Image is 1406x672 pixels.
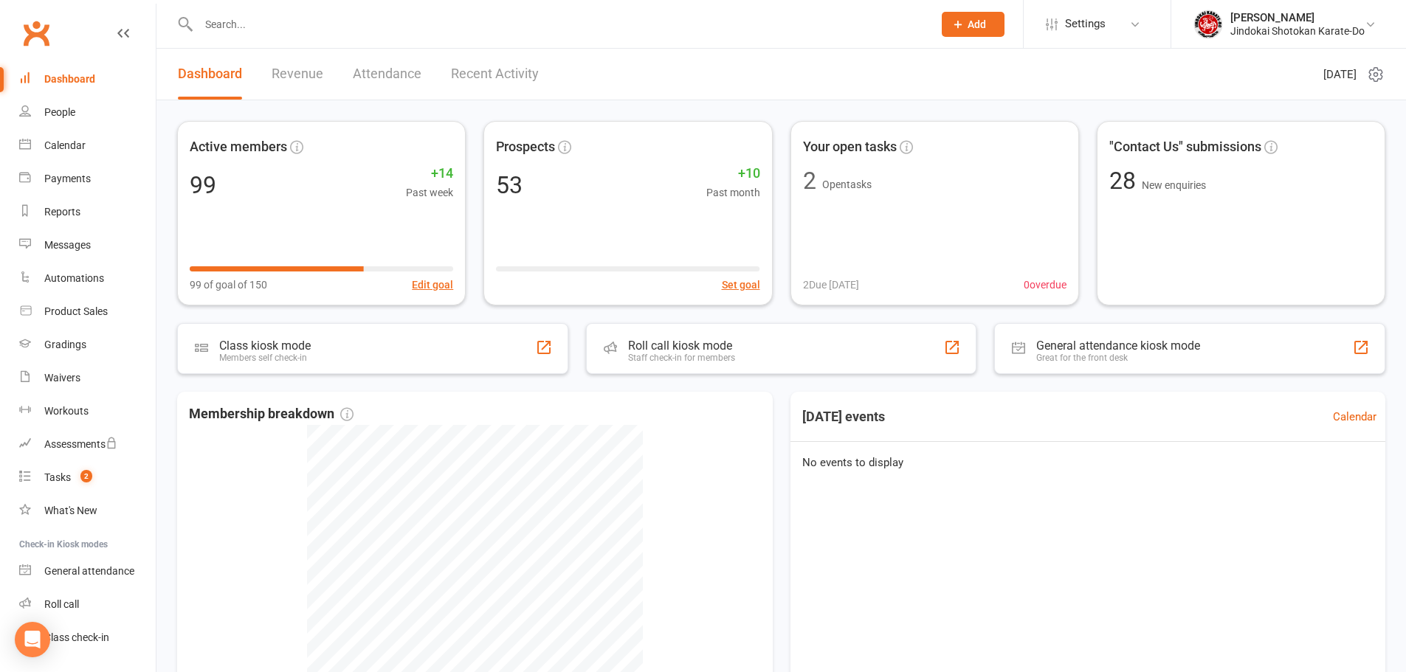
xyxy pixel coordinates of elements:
span: 28 [1109,167,1142,195]
div: Class kiosk mode [219,339,311,353]
div: Workouts [44,405,89,417]
div: Messages [44,239,91,251]
a: Messages [19,229,156,262]
a: Dashboard [178,49,242,100]
span: Prospects [496,136,555,158]
span: 99 of goal of 150 [190,277,267,293]
span: "Contact Us" submissions [1109,136,1261,158]
a: Tasks 2 [19,461,156,494]
div: Assessments [44,438,117,450]
div: Members self check-in [219,353,311,363]
a: Calendar [1333,408,1376,426]
div: Roll call [44,598,79,610]
span: +10 [706,163,760,184]
div: Payments [44,173,91,184]
span: [DATE] [1323,66,1357,83]
div: Calendar [44,139,86,151]
div: Automations [44,272,104,284]
button: Edit goal [412,277,453,293]
span: 2 [80,470,92,482]
a: Workouts [19,395,156,428]
div: Roll call kiosk mode [628,339,735,353]
a: Roll call [19,588,156,621]
div: [PERSON_NAME] [1230,11,1365,24]
div: Reports [44,206,80,218]
div: 53 [496,173,523,197]
a: Automations [19,262,156,295]
a: Assessments [19,428,156,461]
div: Gradings [44,339,86,350]
span: Settings [1065,7,1106,41]
h3: [DATE] events [790,403,897,430]
a: Attendance [353,49,421,100]
a: What's New [19,494,156,527]
a: Revenue [272,49,323,100]
div: Open Intercom Messenger [15,622,50,657]
a: Product Sales [19,295,156,328]
span: Add [968,18,986,30]
div: Dashboard [44,73,95,85]
a: Recent Activity [451,49,539,100]
span: New enquiries [1142,179,1206,191]
a: Reports [19,195,156,229]
div: General attendance [44,565,134,577]
span: Active members [190,136,287,158]
img: thumb_image1661986740.png [1193,10,1223,39]
div: People [44,106,75,118]
a: Dashboard [19,63,156,96]
a: Class kiosk mode [19,621,156,654]
span: Past month [706,184,760,201]
span: Open tasks [822,179,872,190]
a: Gradings [19,328,156,361]
a: Clubworx [18,15,55,52]
div: Waivers [44,372,80,384]
a: Calendar [19,129,156,162]
span: +14 [406,163,453,184]
input: Search... [194,14,923,35]
div: Great for the front desk [1036,353,1200,363]
div: Jindokai Shotokan Karate-Do [1230,24,1365,38]
div: Tasks [44,471,71,483]
div: No events to display [785,442,1392,483]
button: Set goal [722,277,760,293]
a: General attendance kiosk mode [19,555,156,588]
div: 99 [190,173,216,197]
span: Past week [406,184,453,201]
div: General attendance kiosk mode [1036,339,1200,353]
a: Payments [19,162,156,195]
a: People [19,96,156,129]
a: Waivers [19,361,156,395]
button: Add [942,12,1004,37]
div: Staff check-in for members [628,353,735,363]
div: Class check-in [44,631,109,643]
div: What's New [44,505,97,516]
span: Your open tasks [803,136,897,158]
span: 0 overdue [1024,277,1066,293]
span: Membership breakdown [189,403,354,425]
span: 2 Due [DATE] [803,277,859,293]
div: 2 [803,169,816,193]
div: Product Sales [44,305,108,317]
